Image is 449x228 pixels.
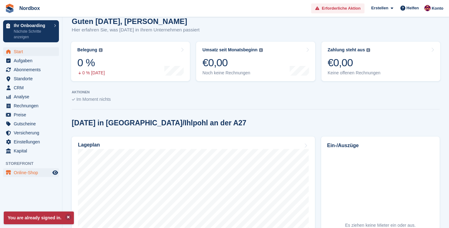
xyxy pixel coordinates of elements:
[3,110,59,119] a: menu
[366,48,370,52] img: icon-info-grey-7440780725fd019a000dd9b08b2336e03edf1995a4989e88bcd33f0948082b44.svg
[99,48,103,52] img: icon-info-grey-7440780725fd019a000dd9b08b2336e03edf1995a4989e88bcd33f0948082b44.svg
[3,147,59,155] a: menu
[328,70,380,76] div: Keine offenen Rechnungen
[322,5,360,12] span: Erforderliche Aktion
[14,23,51,28] p: Ihr Onboarding
[72,119,246,127] h2: [DATE] in [GEOGRAPHIC_DATA]/Ihlpohl an der A27
[3,92,59,101] a: menu
[3,65,59,74] a: menu
[14,128,51,137] span: Versicherung
[14,147,51,155] span: Kapital
[5,4,14,13] img: stora-icon-8386f47178a22dfd0bd8f6a31ec36ba5ce8667c1dd55bd0f319d3a0aa187defe.svg
[14,110,51,119] span: Preise
[72,26,200,34] p: Hier erfahren Sie, was [DATE] in Ihrem Unternehmen passiert
[3,47,59,56] a: menu
[71,42,190,81] a: Belegung 0 % 0 % [DATE]
[202,56,263,69] div: €0,00
[14,74,51,83] span: Standorte
[14,168,51,177] span: Online-Shop
[432,5,443,12] span: Konto
[3,128,59,137] a: menu
[6,161,62,167] span: Storefront
[327,142,434,149] h2: Ein-/Auszüge
[3,20,59,42] a: Ihr Onboarding Nächste Schritte anzeigen
[72,17,200,26] h1: Guten [DATE], [PERSON_NAME]
[72,98,75,101] img: blank_slate_check_icon-ba018cac091ee9be17c0a81a6c232d5eb81de652e7a59be601be346b1b6ddf79.svg
[14,56,51,65] span: Aufgaben
[259,48,263,52] img: icon-info-grey-7440780725fd019a000dd9b08b2336e03edf1995a4989e88bcd33f0948082b44.svg
[407,5,419,11] span: Helfen
[371,5,388,11] span: Erstellen
[328,56,380,69] div: €0,00
[3,101,59,110] a: menu
[14,119,51,128] span: Gutscheine
[77,47,97,53] div: Belegung
[424,5,431,11] img: Matheo Damaschke
[14,92,51,101] span: Analyse
[14,83,51,92] span: CRM
[3,56,59,65] a: menu
[196,42,315,81] a: Umsatz seit Monatsbeginn €0,00 Noch keine Rechnungen
[17,3,42,13] a: Nordbox
[311,3,365,14] a: Erforderliche Aktion
[328,47,365,53] div: Zahlung steht aus
[77,70,105,76] div: 0 % [DATE]
[4,212,74,224] p: You are already signed in.
[76,97,111,102] span: Im Moment nichts
[202,47,258,53] div: Umsatz seit Monatsbeginn
[51,169,59,176] a: Vorschau-Shop
[78,142,100,148] h2: Lageplan
[72,90,440,94] p: AKTIONEN
[3,74,59,83] a: menu
[3,168,59,177] a: Speisekarte
[321,42,440,81] a: Zahlung steht aus €0,00 Keine offenen Rechnungen
[14,29,51,40] p: Nächste Schritte anzeigen
[14,137,51,146] span: Einstellungen
[3,83,59,92] a: menu
[77,56,105,69] div: 0 %
[14,65,51,74] span: Abonnements
[3,137,59,146] a: menu
[202,70,263,76] div: Noch keine Rechnungen
[14,47,51,56] span: Start
[14,101,51,110] span: Rechnungen
[3,119,59,128] a: menu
